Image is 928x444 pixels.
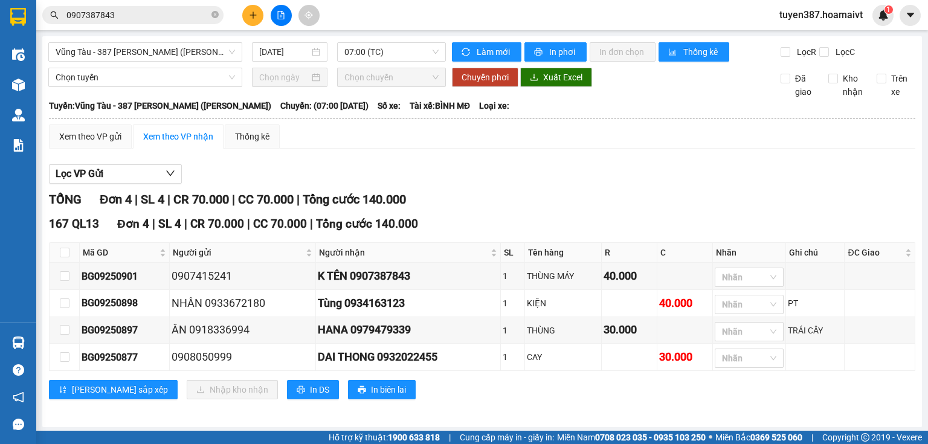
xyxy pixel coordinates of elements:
[831,45,857,59] span: Lọc C
[141,192,164,207] span: SL 4
[13,391,24,403] span: notification
[527,297,599,310] div: KIỆN
[878,10,889,21] img: icon-new-feature
[72,383,168,396] span: [PERSON_NAME] sắp xếp
[56,68,235,86] span: Chọn tuyến
[211,10,219,21] span: close-circle
[173,192,229,207] span: CR 70.000
[259,45,309,59] input: 12/09/2025
[82,295,167,310] div: BG09250898
[49,192,82,207] span: TỔNG
[557,431,706,444] span: Miền Nam
[715,431,802,444] span: Miền Bắc
[318,321,498,338] div: HANA 0979479339
[232,192,235,207] span: |
[503,297,523,310] div: 1
[49,380,178,399] button: sort-ascending[PERSON_NAME] sắp xếp
[449,431,451,444] span: |
[790,72,820,98] span: Đã giao
[786,243,845,263] th: Ghi chú
[310,383,329,396] span: In DS
[135,192,138,207] span: |
[83,246,157,259] span: Mã GD
[716,246,782,259] div: Nhãn
[117,217,149,231] span: Đơn 4
[657,243,713,263] th: C
[604,268,655,285] div: 40.000
[12,48,25,61] img: warehouse-icon
[49,217,99,231] span: 167 QL13
[604,321,655,338] div: 30.000
[378,99,401,112] span: Số xe:
[668,48,678,57] span: bar-chart
[848,246,903,259] span: ĐC Giao
[82,350,167,365] div: BG09250877
[659,42,729,62] button: bar-chartThống kê
[303,192,406,207] span: Tổng cước 140.000
[242,5,263,26] button: plus
[187,380,278,399] button: downloadNhập kho nhận
[211,11,219,18] span: close-circle
[82,269,167,284] div: BG09250901
[13,419,24,430] span: message
[304,11,313,19] span: aim
[886,72,916,98] span: Trên xe
[152,217,155,231] span: |
[56,166,103,181] span: Lọc VP Gửi
[503,269,523,283] div: 1
[792,45,818,59] span: Lọc R
[452,42,521,62] button: syncLàm mới
[477,45,512,59] span: Làm mới
[83,66,149,89] b: QL51, PPhước Trung, TPBà Rịa
[190,217,244,231] span: CR 70.000
[462,48,472,57] span: sync
[659,295,710,312] div: 40.000
[503,350,523,364] div: 1
[319,246,488,259] span: Người nhận
[12,79,25,91] img: warehouse-icon
[271,5,292,26] button: file-add
[543,71,582,84] span: Xuất Excel
[172,349,314,365] div: 0908050999
[520,68,592,87] button: downloadXuất Excel
[80,344,170,371] td: BG09250877
[12,109,25,121] img: warehouse-icon
[788,324,842,337] div: TRÁI CÂY
[549,45,577,59] span: In phơi
[602,243,657,263] th: R
[297,192,300,207] span: |
[6,51,83,65] li: VP 167 QL13
[318,295,498,312] div: Tùng 0934163123
[358,385,366,395] span: printer
[329,431,440,444] span: Hỗ trợ kỹ thuật:
[66,8,209,22] input: Tìm tên, số ĐT hoặc mã đơn
[595,433,706,442] strong: 0708 023 035 - 0935 103 250
[770,7,872,22] span: tuyen387.hoamaivt
[838,72,868,98] span: Kho nhận
[184,217,187,231] span: |
[6,67,14,76] span: environment
[525,243,602,263] th: Tên hàng
[13,364,24,376] span: question-circle
[310,217,313,231] span: |
[80,263,170,290] td: BG09250901
[388,433,440,442] strong: 1900 633 818
[750,433,802,442] strong: 0369 525 060
[886,5,891,14] span: 1
[173,246,303,259] span: Người gửi
[410,99,470,112] span: Tài xế: BÌNH MĐ
[460,431,554,444] span: Cung cấp máy in - giấy in:
[172,321,314,338] div: ÂN 0918336994
[452,68,518,87] button: Chuyển phơi
[527,324,599,337] div: THÙNG
[344,43,439,61] span: 07:00 (TC)
[527,269,599,283] div: THÙNG MÁY
[259,71,309,84] input: Chọn ngày
[861,433,869,442] span: copyright
[83,67,92,76] span: environment
[6,66,81,143] b: 167 Quốc lộ 13, P26, [GEOGRAPHIC_DATA], [GEOGRAPHIC_DATA]
[344,68,439,86] span: Chọn chuyến
[56,43,235,61] span: Vũng Tàu - 387 Đinh Bộ Lĩnh (Hàng Hoá)
[49,164,182,184] button: Lọc VP Gửi
[10,8,26,26] img: logo-vxr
